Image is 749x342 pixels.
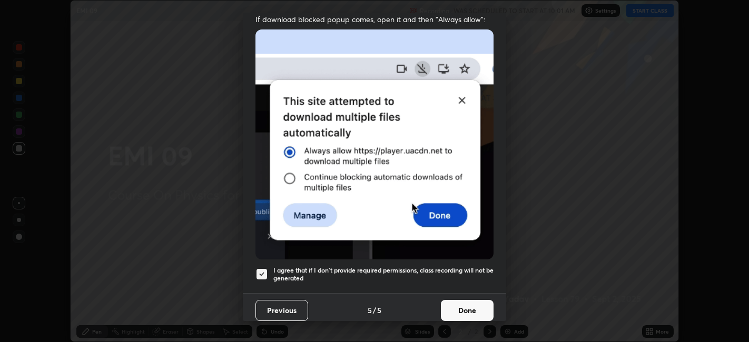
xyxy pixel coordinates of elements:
h5: I agree that if I don't provide required permissions, class recording will not be generated [273,266,494,283]
img: downloads-permission-blocked.gif [255,29,494,259]
button: Previous [255,300,308,321]
button: Done [441,300,494,321]
h4: / [373,305,376,316]
span: If download blocked popup comes, open it and then "Always allow": [255,14,494,24]
h4: 5 [377,305,381,316]
h4: 5 [368,305,372,316]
